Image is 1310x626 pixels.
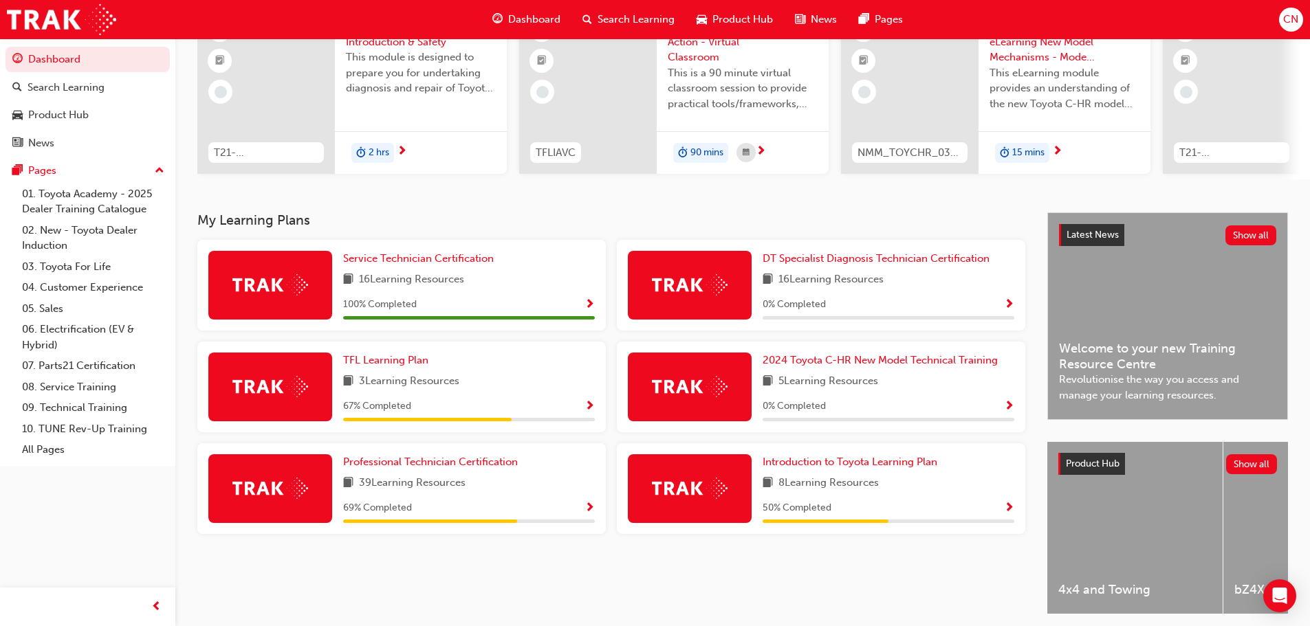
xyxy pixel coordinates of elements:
img: Trak [652,376,728,397]
span: 16 Learning Resources [778,271,884,289]
a: 0T21-FOD_HVIS_PREREQElectrification Introduction & SafetyThis module is designed to prepare you f... [197,8,507,174]
span: 5 Learning Resources [778,373,878,390]
a: 06. Electrification (EV & Hybrid) [17,319,170,355]
button: Pages [6,158,170,183]
a: 08. Service Training [17,377,170,398]
span: Show Progress [1004,299,1014,311]
span: NMM_TOYCHR_032024_MODULE_1 [858,145,962,161]
span: Introduction to Toyota Learning Plan [763,456,937,468]
span: duration-icon [1000,144,1009,162]
span: 50 % Completed [763,500,831,516]
div: News [28,135,54,151]
span: search-icon [12,82,22,94]
button: DashboardSearch LearningProduct HubNews [6,44,170,158]
span: News [811,12,837,27]
span: Toyota For Life In Action - Virtual Classroom [668,19,818,65]
span: TFLIAVC [536,145,576,161]
a: Dashboard [6,47,170,72]
span: book-icon [343,373,353,390]
span: pages-icon [859,11,869,28]
span: 69 % Completed [343,500,412,516]
span: Revolutionise the way you access and manage your learning resources. [1059,372,1276,403]
span: Service Technician Certification [343,252,494,265]
span: Welcome to your new Training Resource Centre [1059,341,1276,372]
span: learningRecordVerb_NONE-icon [536,86,549,98]
span: 15 mins [1012,145,1045,161]
button: Show Progress [1004,398,1014,415]
button: Show Progress [585,296,595,313]
img: Trak [232,376,308,397]
span: booktick-icon [1181,52,1190,70]
span: 16 Learning Resources [359,271,464,289]
span: duration-icon [356,144,366,162]
span: Show Progress [585,401,595,413]
span: book-icon [763,373,773,390]
a: 01. Toyota Academy - 2025 Dealer Training Catalogue [17,183,170,220]
button: Show Progress [1004,296,1014,313]
button: Show Progress [585,398,595,415]
img: Trak [652,478,728,499]
span: Product Hub [1066,458,1120,469]
span: T21-PTHV_HYBRID_EXAM [1179,145,1284,161]
span: book-icon [763,271,773,289]
span: pages-icon [12,165,23,177]
a: DT Specialist Diagnosis Technician Certification [763,251,995,267]
span: car-icon [12,109,23,122]
span: Show Progress [585,299,595,311]
a: Service Technician Certification [343,251,499,267]
span: This module is designed to prepare you for undertaking diagnosis and repair of Toyota & Lexus Ele... [346,49,496,96]
a: 09. Technical Training [17,397,170,418]
span: next-icon [1052,146,1062,158]
a: News [6,131,170,156]
span: This is a 90 minute virtual classroom session to provide practical tools/frameworks, behaviours a... [668,65,818,112]
a: search-iconSearch Learning [571,5,686,34]
span: 0 % Completed [763,399,826,414]
button: Show Progress [585,500,595,517]
a: NMM_TOYCHR_032024_MODULE_12024 Toyota C-HR eLearning New Model Mechanisms - Model Outline (Module... [841,8,1150,174]
span: Professional Technician Certification [343,456,518,468]
span: prev-icon [151,599,162,616]
span: Dashboard [508,12,560,27]
span: 2 hrs [369,145,389,161]
div: Product Hub [28,107,89,123]
a: guage-iconDashboard [481,5,571,34]
span: guage-icon [492,11,503,28]
a: Latest NewsShow allWelcome to your new Training Resource CentreRevolutionise the way you access a... [1047,212,1288,420]
a: All Pages [17,439,170,460]
span: search-icon [582,11,592,28]
span: car-icon [697,11,707,28]
span: booktick-icon [537,52,547,70]
a: 10. TUNE Rev-Up Training [17,418,170,440]
a: pages-iconPages [848,5,914,34]
span: book-icon [343,271,353,289]
span: next-icon [397,146,407,158]
a: 02. New - Toyota Dealer Induction [17,220,170,256]
a: Latest NewsShow all [1059,224,1276,246]
span: book-icon [343,475,353,492]
div: Open Intercom Messenger [1263,579,1296,612]
a: Search Learning [6,75,170,100]
span: Product Hub [712,12,773,27]
span: Show Progress [585,502,595,515]
span: Show Progress [1004,502,1014,515]
span: news-icon [795,11,805,28]
a: TFL Learning Plan [343,353,434,368]
span: Latest News [1067,229,1119,241]
img: Trak [7,4,116,35]
span: next-icon [756,146,766,158]
span: Pages [875,12,903,27]
a: Introduction to Toyota Learning Plan [763,454,943,470]
img: Trak [232,274,308,295]
span: news-icon [12,137,23,150]
span: TFL Learning Plan [343,354,428,366]
a: 0TFLIAVCToyota For Life In Action - Virtual ClassroomThis is a 90 minute virtual classroom sessio... [519,8,829,174]
a: 05. Sales [17,298,170,320]
span: 39 Learning Resources [359,475,466,492]
span: Show Progress [1004,401,1014,413]
a: Product Hub [6,102,170,128]
a: news-iconNews [784,5,848,34]
span: 0 % Completed [763,297,826,313]
span: This eLearning module provides an understanding of the new Toyota C-HR model line-up and their Ka... [990,65,1139,112]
